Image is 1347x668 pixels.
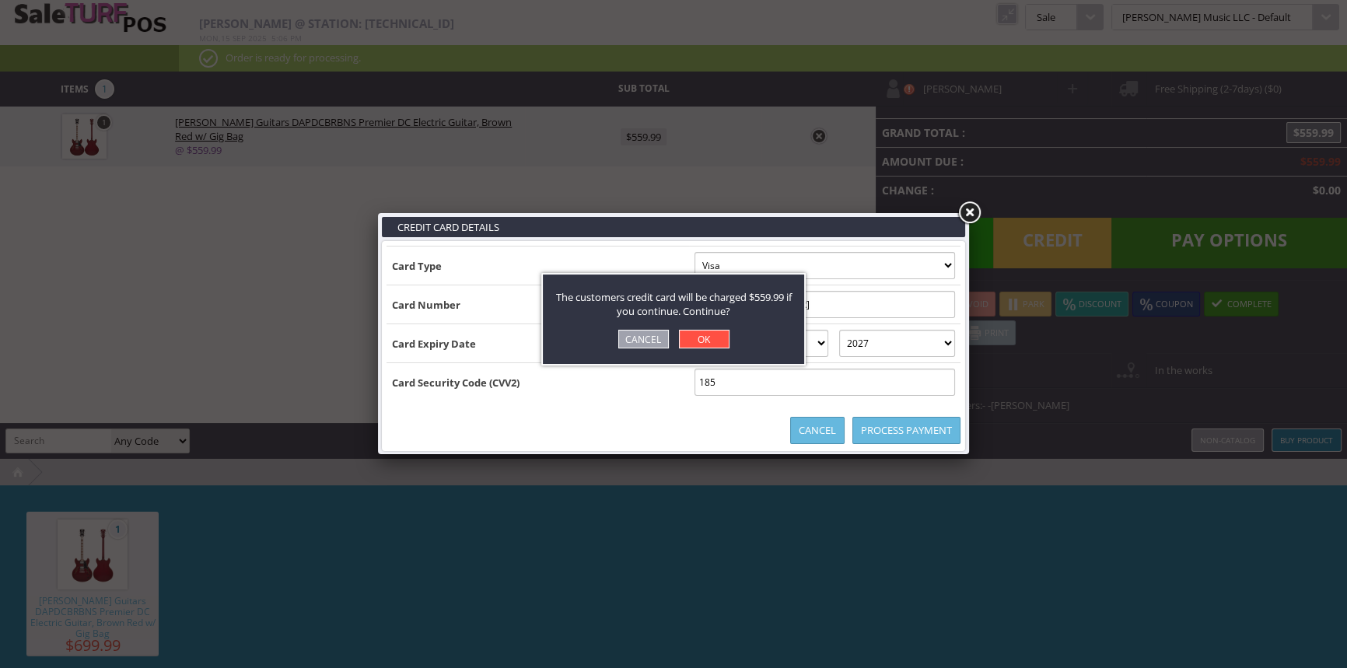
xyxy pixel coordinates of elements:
b: Card Number [392,298,460,312]
a: Cancel [618,330,669,348]
h3: Credit Card Details [382,217,965,237]
p: The customers credit card will be charged $559.99 if you continue. Continue? [551,290,796,318]
input: Card Security Code (CVV2) [694,369,955,396]
a: Process Payment [852,417,960,444]
a: OK [679,330,729,348]
b: Card Type [392,259,442,273]
a: Cancel [790,417,845,444]
b: Card Expiry Date [392,337,476,351]
b: Card Security Code (CVV2) [392,376,520,390]
a: Close [955,199,983,227]
input: Card Number [694,291,955,318]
